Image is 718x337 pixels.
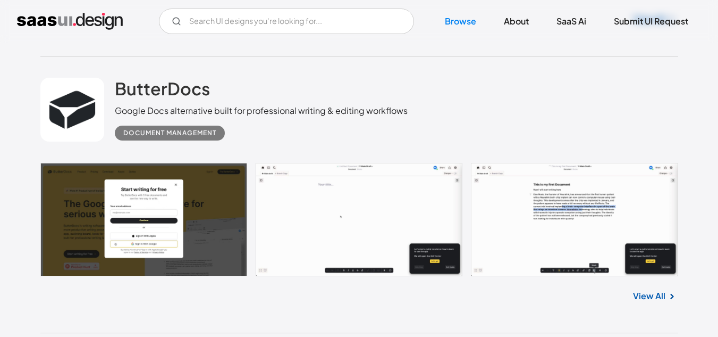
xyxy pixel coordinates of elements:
[544,10,599,33] a: SaaS Ai
[123,127,216,139] div: Document Management
[159,9,414,34] form: Email Form
[159,9,414,34] input: Search UI designs you're looking for...
[115,78,210,99] h2: ButterDocs
[115,104,408,117] div: Google Docs alternative built for professional writing & editing workflows
[633,290,665,302] a: View All
[17,13,123,30] a: home
[432,10,489,33] a: Browse
[491,10,542,33] a: About
[115,78,210,104] a: ButterDocs
[601,10,701,33] a: Submit UI Request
